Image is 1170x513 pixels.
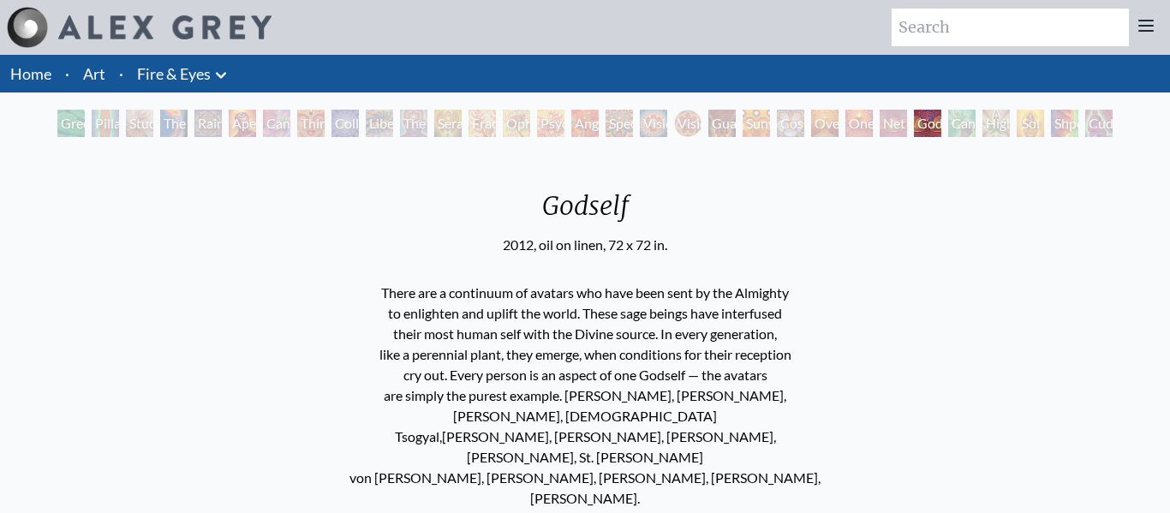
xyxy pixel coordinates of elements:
a: Home [10,64,51,83]
input: Search [892,9,1129,46]
div: Higher Vision [982,110,1010,137]
div: Pillar of Awareness [92,110,119,137]
a: Fire & Eyes [137,62,211,86]
div: Seraphic Transport Docking on the Third Eye [434,110,462,137]
div: 2012, oil on linen, 72 x 72 in. [503,235,667,255]
div: Sunyata [743,110,770,137]
div: Angel Skin [571,110,599,137]
div: The Seer [400,110,427,137]
li: · [112,55,130,92]
div: Godself [914,110,941,137]
li: · [58,55,76,92]
div: Guardian of Infinite Vision [708,110,736,137]
div: Rainbow Eye Ripple [194,110,222,137]
div: Cosmic Elf [777,110,804,137]
div: Vision Crystal [640,110,667,137]
div: Ophanic Eyelash [503,110,530,137]
div: Aperture [229,110,256,137]
div: Cannabis Sutra [263,110,290,137]
div: Cannafist [948,110,976,137]
a: Art [83,62,105,86]
div: Oversoul [811,110,839,137]
div: Study for the Great Turn [126,110,153,137]
div: Psychomicrograph of a Fractal Paisley Cherub Feather Tip [537,110,564,137]
div: Liberation Through Seeing [366,110,393,137]
div: Godself [503,190,667,235]
div: Vision [PERSON_NAME] [674,110,701,137]
div: Green Hand [57,110,85,137]
div: Third Eye Tears of Joy [297,110,325,137]
div: Shpongled [1051,110,1078,137]
div: Fractal Eyes [469,110,496,137]
div: Net of Being [880,110,907,137]
div: Sol Invictus [1017,110,1044,137]
div: Cuddle [1085,110,1113,137]
div: One [845,110,873,137]
div: The Torch [160,110,188,137]
div: Collective Vision [331,110,359,137]
div: Spectral Lotus [606,110,633,137]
